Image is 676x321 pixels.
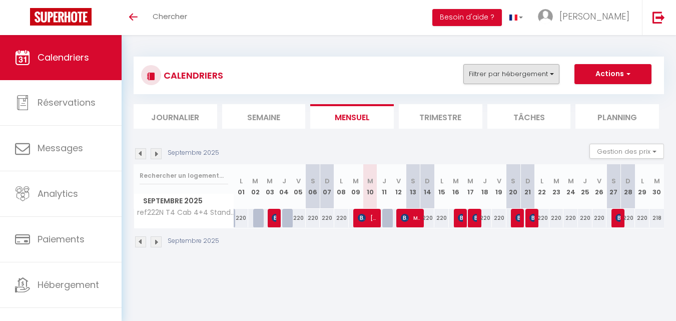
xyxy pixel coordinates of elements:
[320,164,334,209] th: 07
[411,176,415,186] abbr: S
[425,176,430,186] abbr: D
[483,176,487,186] abbr: J
[353,176,359,186] abbr: M
[340,176,343,186] abbr: L
[168,148,219,158] p: Septembre 2025
[334,209,349,227] div: 220
[540,176,543,186] abbr: L
[492,164,506,209] th: 19
[168,236,219,246] p: Septembre 2025
[506,164,521,209] th: 20
[592,164,607,209] th: 26
[440,176,443,186] abbr: L
[161,64,223,87] h3: CALENDRIERS
[649,164,664,209] th: 30
[525,176,530,186] abbr: D
[563,164,578,209] th: 24
[592,209,607,227] div: 220
[559,10,629,23] span: [PERSON_NAME]
[538,9,553,24] img: ...
[377,164,392,209] th: 11
[38,142,83,154] span: Messages
[467,176,473,186] abbr: M
[134,104,217,129] li: Journalier
[574,64,651,84] button: Actions
[234,209,249,227] div: 220
[487,104,571,129] li: Tâches
[649,209,664,227] div: 218
[358,208,377,227] span: [PERSON_NAME]
[38,96,96,109] span: Réservations
[363,164,377,209] th: 10
[406,164,420,209] th: 13
[463,164,478,209] th: 17
[263,164,277,209] th: 03
[248,164,263,209] th: 02
[458,208,463,227] span: [PERSON_NAME] [PERSON_NAME]
[291,209,306,227] div: 220
[606,164,621,209] th: 27
[463,64,559,84] button: Filtrer par hébergement
[635,209,649,227] div: 220
[399,104,482,129] li: Trimestre
[589,144,664,159] button: Gestion des prix
[453,176,459,186] abbr: M
[477,164,492,209] th: 18
[134,194,234,208] span: Septembre 2025
[222,104,306,129] li: Semaine
[38,187,78,200] span: Analytics
[635,164,649,209] th: 29
[652,11,665,24] img: logout
[311,176,315,186] abbr: S
[568,176,574,186] abbr: M
[472,208,477,227] span: [PERSON_NAME]
[578,164,592,209] th: 25
[575,104,659,129] li: Planning
[449,164,463,209] th: 16
[621,164,635,209] th: 28
[30,8,92,26] img: Super Booking
[515,208,520,227] span: [PERSON_NAME]
[497,176,501,186] abbr: V
[310,104,394,129] li: Mensuel
[140,167,228,185] input: Rechercher un logement...
[621,209,635,227] div: 220
[563,209,578,227] div: 220
[401,208,420,227] span: Maeva Cabande
[392,164,406,209] th: 12
[511,176,515,186] abbr: S
[296,176,301,186] abbr: V
[252,176,258,186] abbr: M
[615,208,620,227] span: [PERSON_NAME]
[396,176,401,186] abbr: V
[549,209,564,227] div: 220
[549,164,564,209] th: 23
[529,208,534,227] span: [PERSON_NAME]
[492,209,506,227] div: 220
[291,164,306,209] th: 05
[420,164,435,209] th: 14
[625,176,630,186] abbr: D
[8,4,38,34] button: Ouvrir le widget de chat LiveChat
[349,164,363,209] th: 09
[306,209,320,227] div: 220
[420,209,435,227] div: 220
[136,209,236,216] span: ref222N T4 Cab 4+4 Standard
[38,233,85,245] span: Paiements
[432,9,502,26] button: Besoin d'aide ?
[477,209,492,227] div: 220
[277,164,291,209] th: 04
[234,164,249,209] th: 01
[334,164,349,209] th: 08
[641,176,644,186] abbr: L
[553,176,559,186] abbr: M
[282,176,286,186] abbr: J
[320,209,334,227] div: 220
[535,209,549,227] div: 220
[367,176,373,186] abbr: M
[520,164,535,209] th: 21
[38,51,89,64] span: Calendriers
[597,176,601,186] abbr: V
[272,208,277,227] span: [PERSON_NAME]
[267,176,273,186] abbr: M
